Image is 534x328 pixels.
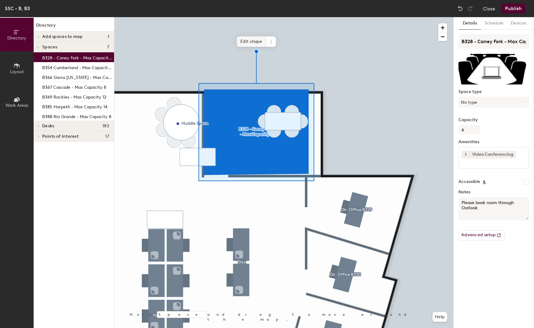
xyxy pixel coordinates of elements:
[458,97,529,108] button: No type
[42,73,113,80] p: B366 Sierra [US_STATE] - Max Capacity 12
[42,112,111,119] p: B388 Rio Grande - Max Capacity 8
[467,6,473,12] img: Redo
[42,83,106,90] p: B367 Cascade - Max Capacity 8
[458,54,529,84] img: The space named B328 - Caney Fork - Max Capacity 6
[42,34,83,39] span: Add spaces to map
[483,4,495,13] button: Close
[457,6,463,12] img: Undo
[507,17,530,30] button: Devices
[458,230,505,240] button: Advanced setup
[5,5,30,12] div: SSC - B, B3
[42,54,113,61] p: B328 - Caney Fork - Max Capacity 6
[6,103,28,108] span: Work Areas
[42,124,54,129] span: Desks
[458,89,529,94] label: Space type
[458,179,480,184] label: Accessible
[432,312,447,322] button: Help
[34,22,114,32] h1: Directory
[105,134,109,139] span: 17
[458,117,529,122] label: Capacity
[462,151,469,158] button: 1
[469,151,516,158] div: Video Conferencing
[7,35,26,41] span: Directory
[42,134,79,139] span: Points of interest
[42,63,113,70] p: B354 Cumberland - Max Capacity 8
[108,34,109,39] span: 1
[42,102,107,110] p: B385 Harpeth - Max Capacity 14
[459,17,481,30] button: Details
[458,140,529,144] label: Amenities
[458,190,529,195] label: Notes
[501,4,525,13] button: Publish
[102,124,109,129] span: 182
[42,93,106,100] p: B369 Rockies - Max Capacity 12
[237,36,266,47] span: Edit shape
[465,151,466,158] span: 1
[481,17,507,30] button: Schedule
[42,45,57,50] span: Spaces
[107,45,109,50] span: 7
[458,197,529,220] textarea: Please book room through Outlook
[10,69,24,74] span: Layout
